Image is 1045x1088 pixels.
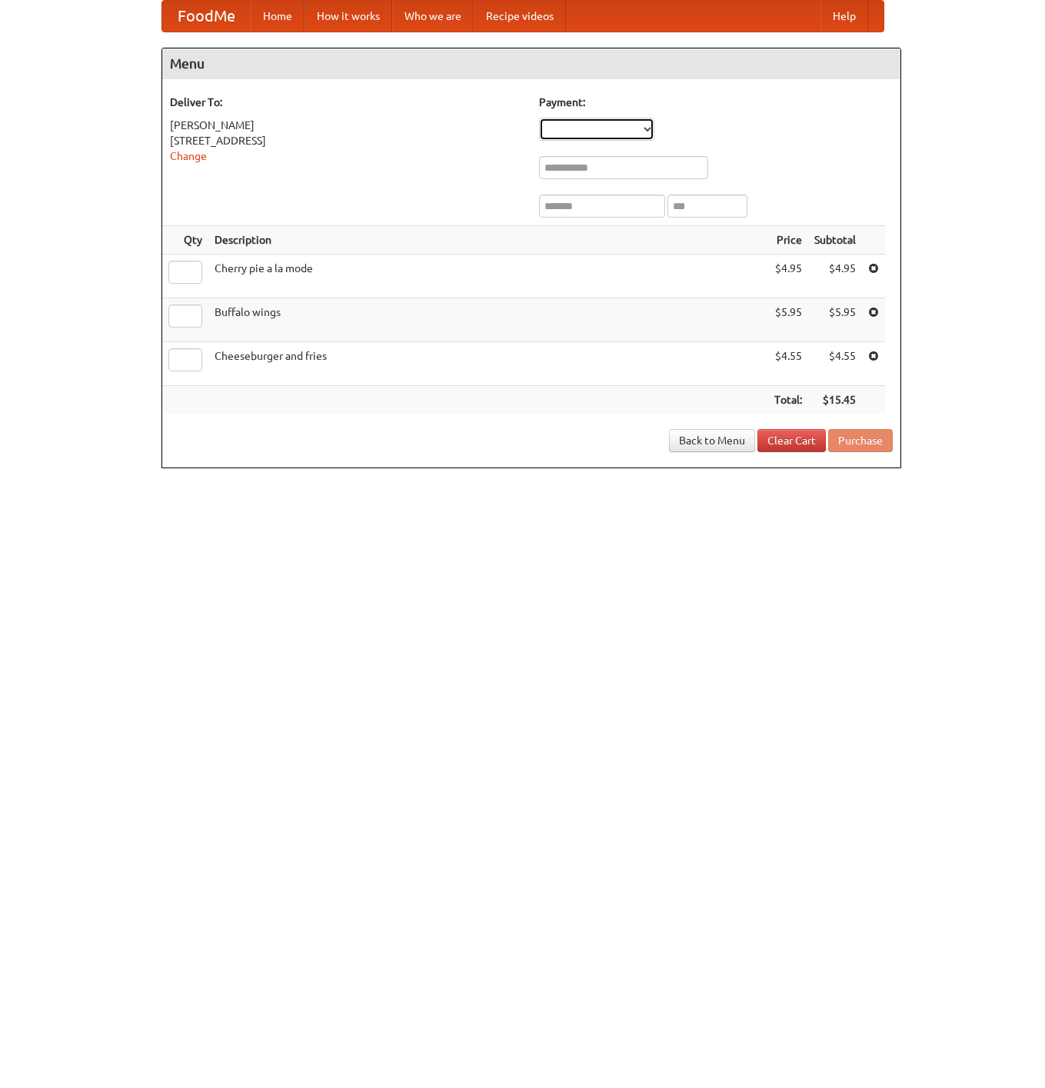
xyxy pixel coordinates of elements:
[170,150,207,162] a: Change
[162,1,251,32] a: FoodMe
[808,342,862,386] td: $4.55
[768,298,808,342] td: $5.95
[251,1,305,32] a: Home
[669,429,755,452] a: Back to Menu
[170,133,524,148] div: [STREET_ADDRESS]
[757,429,826,452] a: Clear Cart
[170,95,524,110] h5: Deliver To:
[808,386,862,414] th: $15.45
[808,298,862,342] td: $5.95
[162,48,900,79] h4: Menu
[474,1,566,32] a: Recipe videos
[768,342,808,386] td: $4.55
[208,342,768,386] td: Cheeseburger and fries
[820,1,868,32] a: Help
[392,1,474,32] a: Who we are
[768,255,808,298] td: $4.95
[808,226,862,255] th: Subtotal
[828,429,893,452] button: Purchase
[208,298,768,342] td: Buffalo wings
[768,226,808,255] th: Price
[768,386,808,414] th: Total:
[808,255,862,298] td: $4.95
[170,118,524,133] div: [PERSON_NAME]
[208,255,768,298] td: Cherry pie a la mode
[208,226,768,255] th: Description
[539,95,893,110] h5: Payment:
[162,226,208,255] th: Qty
[305,1,392,32] a: How it works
